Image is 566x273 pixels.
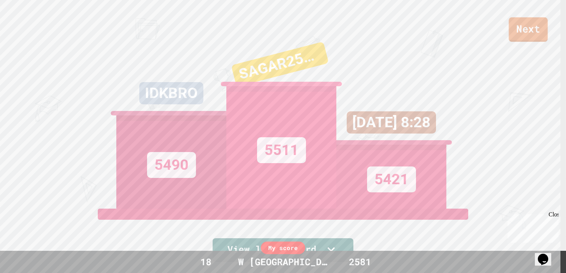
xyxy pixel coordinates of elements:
iframe: chat widget [535,243,559,266]
div: 5490 [147,152,196,178]
div: 5511 [257,137,306,163]
div: Chat with us now!Close [3,3,51,47]
div: 18 [181,255,231,269]
div: 2581 [335,255,385,269]
a: Next [509,17,547,42]
div: My score [261,242,305,254]
a: View leaderboard [213,238,353,262]
div: IDKBRO [139,82,203,104]
div: SAGAR2567890- [231,41,329,87]
div: W [GEOGRAPHIC_DATA] [231,255,336,269]
div: 5421 [367,166,416,192]
div: [DATE] 8:28 [347,111,436,134]
iframe: chat widget [505,211,559,243]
